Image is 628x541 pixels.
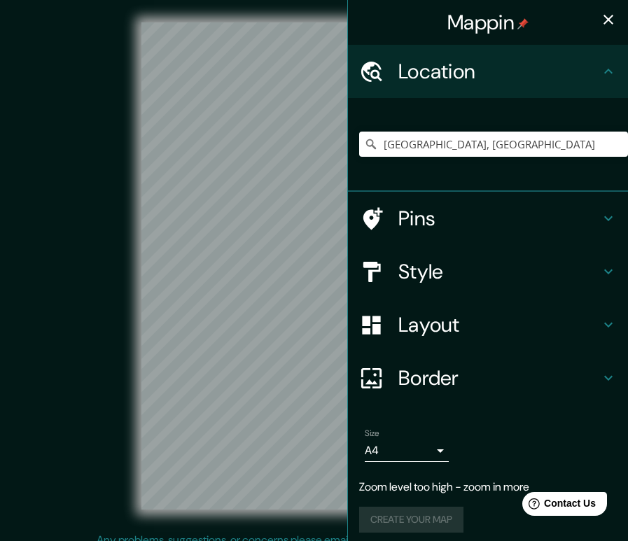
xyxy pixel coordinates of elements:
h4: Location [398,59,600,84]
h4: Mappin [447,10,529,35]
label: Size [365,428,379,440]
div: Pins [348,192,628,245]
h4: Border [398,365,600,391]
img: pin-icon.png [517,18,529,29]
div: Location [348,45,628,98]
iframe: Help widget launcher [503,486,613,526]
canvas: Map [141,22,486,510]
h4: Layout [398,312,600,337]
h4: Pins [398,206,600,231]
div: Style [348,245,628,298]
h4: Style [398,259,600,284]
div: Border [348,351,628,405]
div: A4 [365,440,449,462]
p: Zoom level too high - zoom in more [359,479,617,496]
div: Layout [348,298,628,351]
input: Pick your city or area [359,132,628,157]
